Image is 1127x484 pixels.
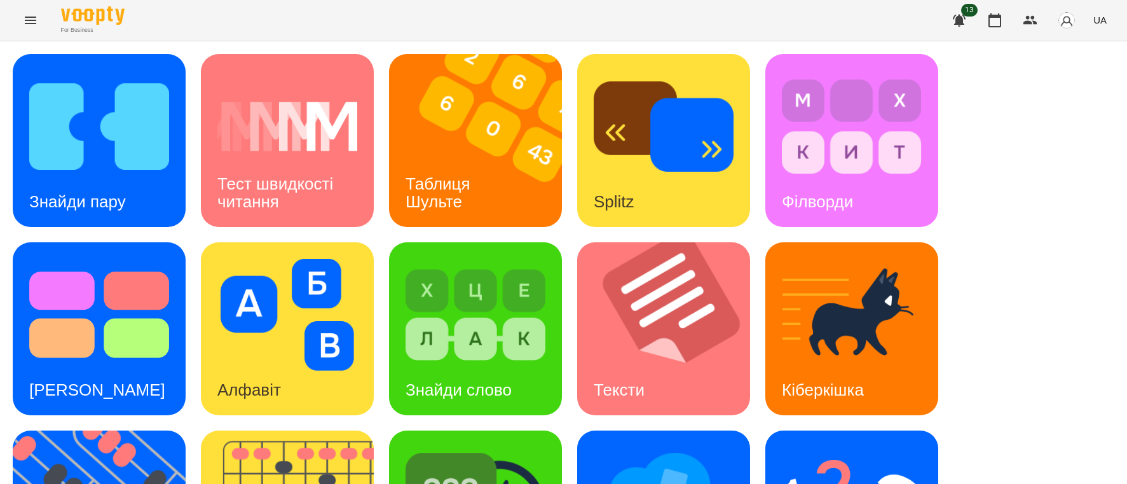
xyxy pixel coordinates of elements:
img: Кіберкішка [782,259,922,371]
img: avatar_s.png [1058,11,1076,29]
a: ТекстиТексти [577,242,750,415]
img: Таблиця Шульте [389,54,578,227]
h3: Тест швидкості читання [217,174,338,211]
img: Знайди слово [406,259,545,371]
span: 13 [961,4,978,17]
a: Тест Струпа[PERSON_NAME] [13,242,186,415]
h3: Тексти [594,380,645,399]
h3: Таблиця Шульте [406,174,475,211]
span: UA [1093,13,1107,27]
button: UA [1088,8,1112,32]
h3: Кіберкішка [782,380,864,399]
img: Splitz [594,71,734,183]
img: Філворди [782,71,922,183]
a: Знайди словоЗнайди слово [389,242,562,415]
a: АлфавітАлфавіт [201,242,374,415]
img: Voopty Logo [61,6,125,25]
button: Menu [15,5,46,36]
img: Тексти [577,242,766,415]
img: Знайди пару [29,71,169,183]
img: Тест швидкості читання [217,71,357,183]
h3: [PERSON_NAME] [29,380,165,399]
span: For Business [61,26,125,34]
h3: Філворди [782,192,853,211]
img: Тест Струпа [29,259,169,371]
img: Алфавіт [217,259,357,371]
a: Тест швидкості читанняТест швидкості читання [201,54,374,227]
a: Таблиця ШультеТаблиця Шульте [389,54,562,227]
h3: Знайди слово [406,380,512,399]
h3: Алфавіт [217,380,281,399]
a: Знайди паруЗнайди пару [13,54,186,227]
a: SplitzSplitz [577,54,750,227]
h3: Знайди пару [29,192,126,211]
a: ФілвордиФілворди [765,54,938,227]
a: КіберкішкаКіберкішка [765,242,938,415]
h3: Splitz [594,192,634,211]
